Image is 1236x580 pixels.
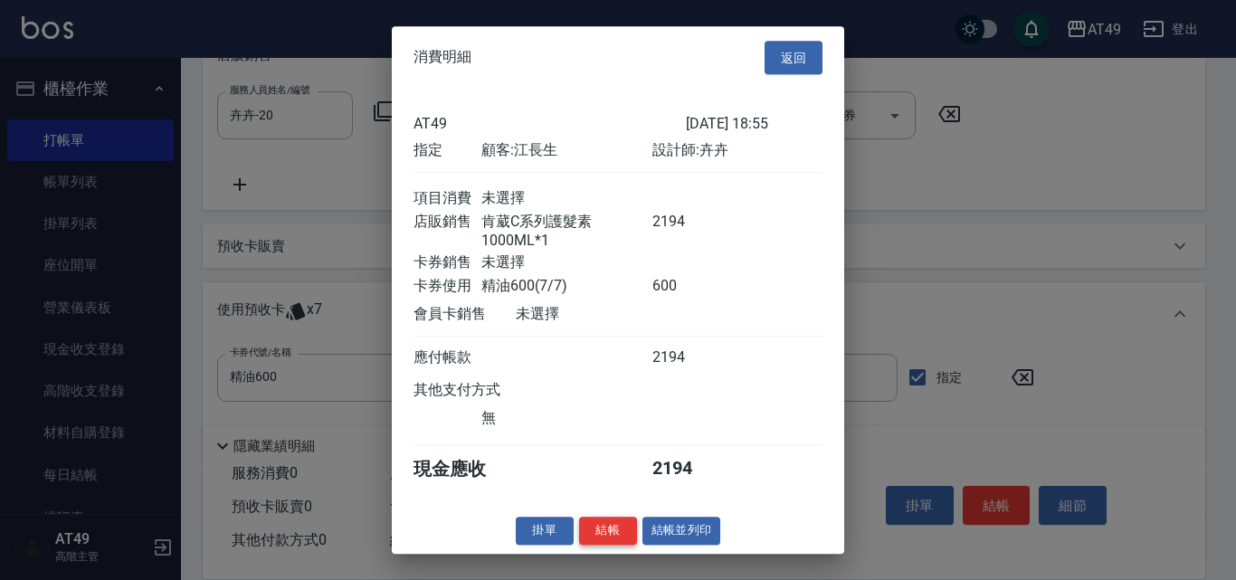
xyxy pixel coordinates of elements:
div: 無 [481,409,651,428]
font: 未選擇 [481,253,525,271]
font: 指定 [414,141,442,158]
font: AT49 [414,115,447,132]
font: 卡券使用 [414,277,471,294]
font: 其他支付方式 [414,381,500,398]
div: 未選擇 [481,189,651,208]
button: 結帳並列印 [642,517,721,545]
font: 結帳 [595,523,620,537]
button: 結帳 [579,517,637,545]
font: 精油600(7/7) [481,277,567,294]
div: 卡券銷售 [414,253,481,272]
div: 現金應收 [414,457,516,481]
button: 返回 [765,41,822,75]
font: 2194 [652,348,685,366]
div: 應付帳款 [414,348,481,367]
div: 顧客: 江長生 [481,141,651,160]
font: 2194 [652,213,685,230]
font: [DATE] 18:55 [686,115,768,132]
font: 店販銷售 [414,213,471,230]
font: 項目消費 [414,189,471,206]
font: 掛單 [532,523,556,537]
div: 設計師: 卉卉 [652,141,822,160]
span: 消費明細 [414,49,471,67]
font: 返回 [781,51,807,65]
button: 掛單 [516,517,574,545]
div: 會員卡銷售 [414,305,516,324]
font: 2194 [652,457,692,479]
div: 肯葳C系列護髮素1000ML*1 [481,213,651,249]
font: 600 [652,277,677,294]
font: 未選擇 [516,305,559,322]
